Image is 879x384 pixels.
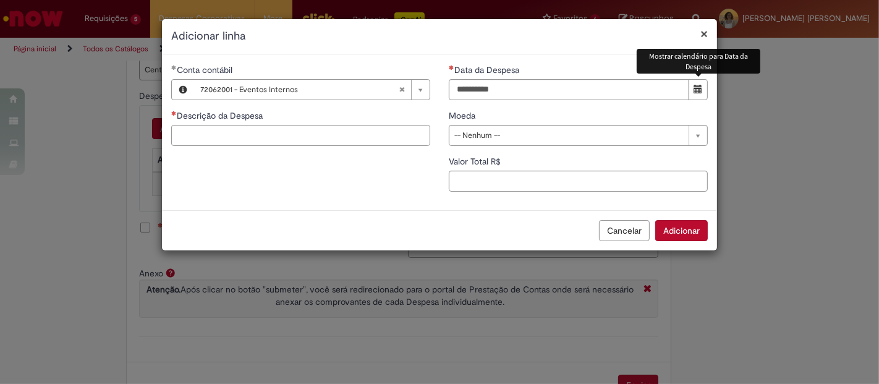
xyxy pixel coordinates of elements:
[393,80,411,100] abbr: Limpar campo Conta contábil
[177,110,265,121] span: Descrição da Despesa
[172,80,194,100] button: Conta contábil, Visualizar este registro 72062001 - Eventos Internos
[449,65,454,70] span: Necessários
[700,27,708,40] button: Fechar modal
[637,49,760,74] div: Mostrar calendário para Data da Despesa
[171,65,177,70] span: Obrigatório Preenchido
[171,28,708,45] h2: Adicionar linha
[454,126,682,145] span: -- Nenhum --
[449,79,689,100] input: Data da Despesa
[449,156,503,167] span: Valor Total R$
[171,125,430,146] input: Descrição da Despesa
[171,111,177,116] span: Necessários
[200,80,399,100] span: 72062001 - Eventos Internos
[449,171,708,192] input: Valor Total R$
[449,110,478,121] span: Moeda
[194,80,430,100] a: 72062001 - Eventos InternosLimpar campo Conta contábil
[599,220,650,241] button: Cancelar
[454,64,522,75] span: Data da Despesa
[177,64,235,75] span: Necessários - Conta contábil
[689,79,708,100] button: Mostrar calendário para Data da Despesa
[655,220,708,241] button: Adicionar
